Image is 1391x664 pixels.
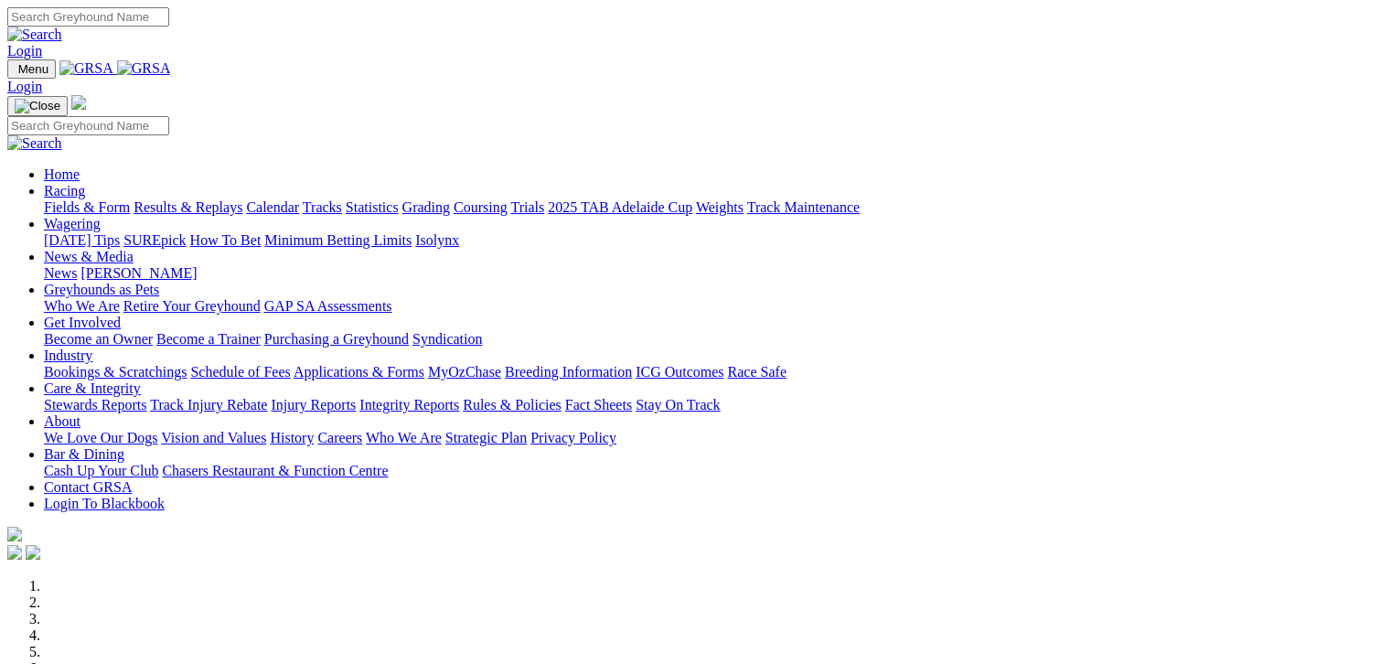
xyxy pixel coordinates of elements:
a: How To Bet [190,232,262,248]
a: We Love Our Dogs [44,430,157,445]
a: Grading [402,199,450,215]
a: Isolynx [415,232,459,248]
a: Integrity Reports [359,397,459,412]
a: About [44,413,80,429]
a: News [44,265,77,281]
div: Bar & Dining [44,463,1384,479]
a: Race Safe [727,364,786,380]
a: Careers [317,430,362,445]
a: Wagering [44,216,101,231]
div: About [44,430,1384,446]
span: Menu [18,62,48,76]
a: [PERSON_NAME] [80,265,197,281]
a: News & Media [44,249,134,264]
a: Rules & Policies [463,397,562,412]
img: Search [7,135,62,152]
button: Toggle navigation [7,59,56,79]
div: Wagering [44,232,1384,249]
a: 2025 TAB Adelaide Cup [548,199,692,215]
button: Toggle navigation [7,96,68,116]
a: Who We Are [44,298,120,314]
a: Privacy Policy [530,430,616,445]
img: GRSA [59,60,113,77]
a: Become an Owner [44,331,153,347]
a: Greyhounds as Pets [44,282,159,297]
div: Care & Integrity [44,397,1384,413]
div: Greyhounds as Pets [44,298,1384,315]
a: Vision and Values [161,430,266,445]
img: logo-grsa-white.png [7,527,22,541]
img: facebook.svg [7,545,22,560]
input: Search [7,116,169,135]
div: Racing [44,199,1384,216]
a: Stewards Reports [44,397,146,412]
a: Racing [44,183,85,198]
a: Cash Up Your Club [44,463,158,478]
a: Care & Integrity [44,380,141,396]
a: Breeding Information [505,364,632,380]
a: MyOzChase [428,364,501,380]
a: Bookings & Scratchings [44,364,187,380]
a: History [270,430,314,445]
a: Login To Blackbook [44,496,165,511]
a: Schedule of Fees [190,364,290,380]
a: Stay On Track [636,397,720,412]
a: Trials [510,199,544,215]
div: News & Media [44,265,1384,282]
a: Syndication [412,331,482,347]
a: Fact Sheets [565,397,632,412]
a: Applications & Forms [294,364,424,380]
a: [DATE] Tips [44,232,120,248]
a: Tracks [303,199,342,215]
a: Fields & Form [44,199,130,215]
img: logo-grsa-white.png [71,95,86,110]
a: Chasers Restaurant & Function Centre [162,463,388,478]
a: Contact GRSA [44,479,132,495]
a: Home [44,166,80,182]
a: Strategic Plan [445,430,527,445]
div: Industry [44,364,1384,380]
a: ICG Outcomes [636,364,723,380]
a: Statistics [346,199,399,215]
input: Search [7,7,169,27]
a: Minimum Betting Limits [264,232,412,248]
img: twitter.svg [26,545,40,560]
a: SUREpick [123,232,186,248]
img: Close [15,99,60,113]
a: Weights [696,199,744,215]
a: Track Maintenance [747,199,860,215]
a: Become a Trainer [156,331,261,347]
a: Bar & Dining [44,446,124,462]
a: Results & Replays [134,199,242,215]
a: GAP SA Assessments [264,298,392,314]
a: Purchasing a Greyhound [264,331,409,347]
img: GRSA [117,60,171,77]
div: Get Involved [44,331,1384,348]
a: Login [7,43,42,59]
a: Track Injury Rebate [150,397,267,412]
a: Retire Your Greyhound [123,298,261,314]
a: Industry [44,348,92,363]
a: Who We Are [366,430,442,445]
a: Get Involved [44,315,121,330]
a: Calendar [246,199,299,215]
a: Login [7,79,42,94]
a: Injury Reports [271,397,356,412]
img: Search [7,27,62,43]
a: Coursing [454,199,508,215]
